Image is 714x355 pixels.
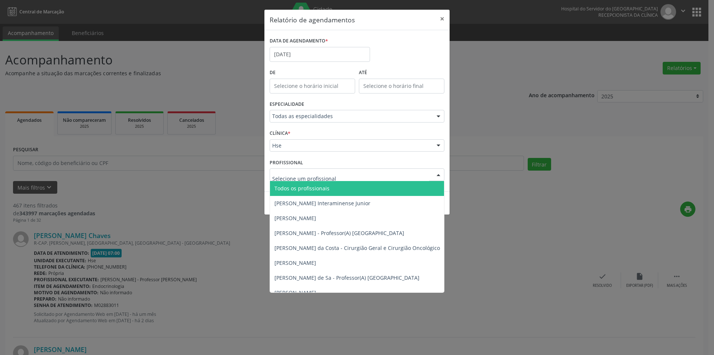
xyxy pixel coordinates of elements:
[272,142,429,149] span: Hse
[270,35,328,47] label: DATA DE AGENDAMENTO
[274,259,316,266] span: [PERSON_NAME]
[270,67,355,79] label: De
[359,67,444,79] label: ATÉ
[274,244,440,251] span: [PERSON_NAME] da Costa - Cirurgião Geral e Cirurgião Oncológico
[274,185,329,192] span: Todos os profissionais
[270,79,355,93] input: Selecione o horário inicial
[272,112,429,120] span: Todas as especialidades
[274,200,370,207] span: [PERSON_NAME] Interaminense Junior
[274,229,404,237] span: [PERSON_NAME] - Professor(A) [GEOGRAPHIC_DATA]
[274,289,316,296] span: [PERSON_NAME]
[270,128,290,139] label: CLÍNICA
[435,10,450,28] button: Close
[270,157,303,168] label: PROFISSIONAL
[359,79,444,93] input: Selecione o horário final
[270,47,370,62] input: Selecione uma data ou intervalo
[272,171,429,186] input: Selecione um profissional
[274,215,316,222] span: [PERSON_NAME]
[270,99,304,110] label: ESPECIALIDADE
[270,15,355,25] h5: Relatório de agendamentos
[274,274,419,281] span: [PERSON_NAME] de Sa - Professor(A) [GEOGRAPHIC_DATA]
